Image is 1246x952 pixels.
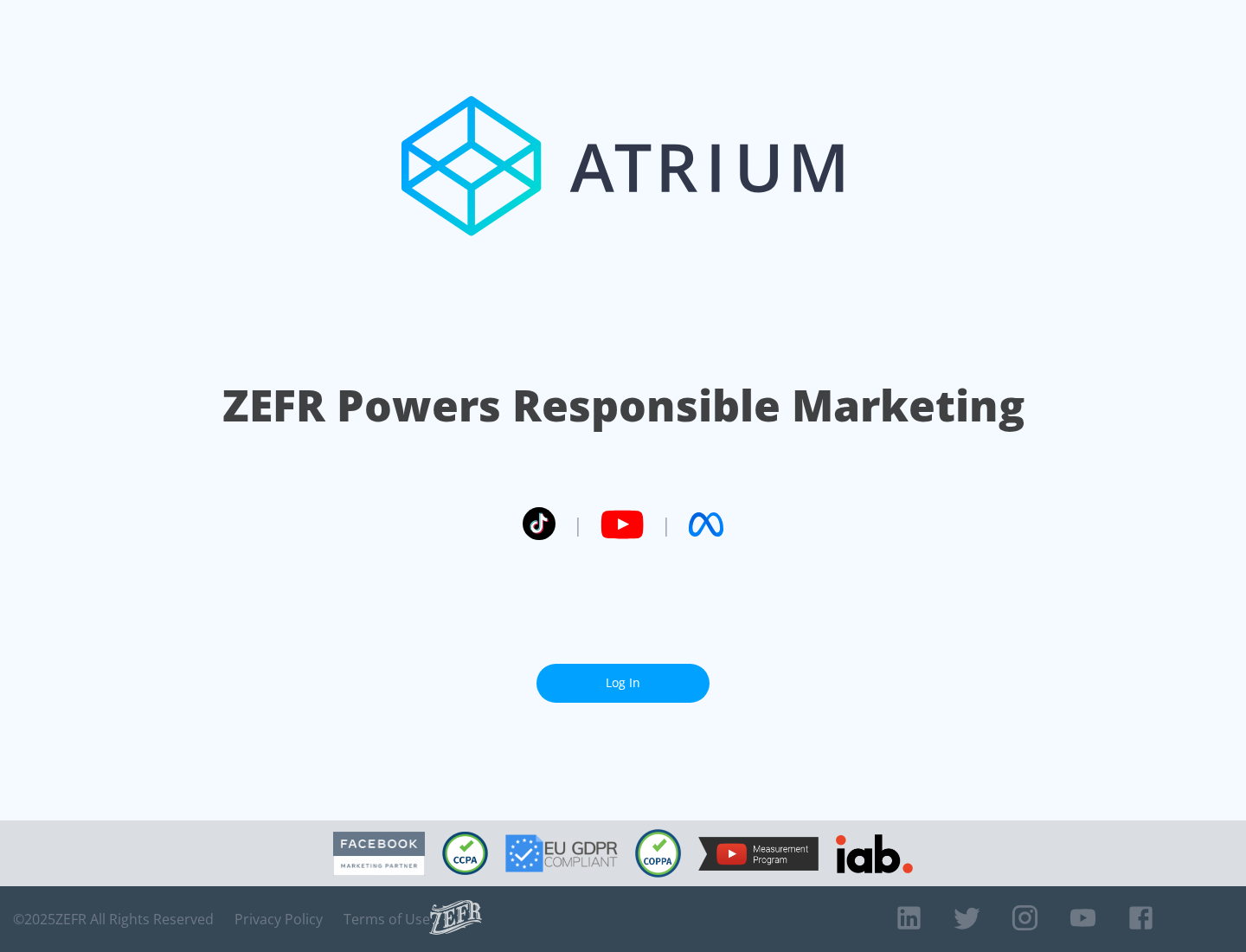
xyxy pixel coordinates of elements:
span: © 2025 ZEFR All Rights Reserved [13,910,214,928]
span: | [661,511,671,537]
img: Facebook Marketing Partner [333,832,425,876]
img: CCPA Compliant [442,832,488,875]
img: IAB [836,834,913,873]
a: Log In [536,664,710,703]
img: YouTube Measurement Program [698,837,819,871]
img: GDPR Compliant [505,834,618,872]
a: Privacy Policy [234,910,323,928]
span: | [573,511,583,537]
img: COPPA Compliant [635,829,681,878]
a: Terms of Use [344,910,430,928]
h1: ZEFR Powers Responsible Marketing [222,376,1024,435]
